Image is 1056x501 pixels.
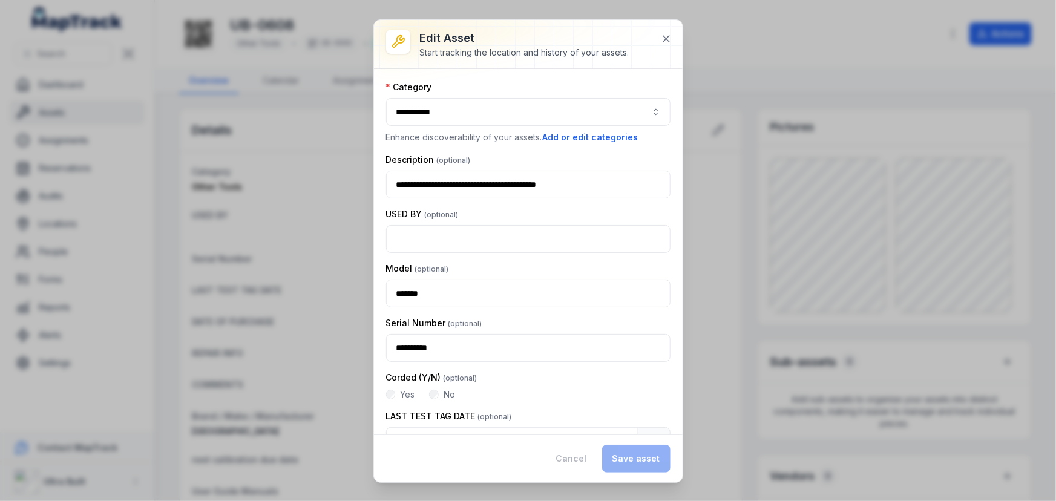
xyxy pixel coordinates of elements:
h3: Edit asset [420,30,629,47]
p: Enhance discoverability of your assets. [386,131,671,144]
label: Corded (Y/N) [386,372,477,384]
label: No [444,388,455,401]
label: Serial Number [386,317,482,329]
label: LAST TEST TAG DATE [386,410,512,422]
button: Calendar [638,427,671,455]
div: Start tracking the location and history of your assets. [420,47,629,59]
label: Description [386,154,471,166]
label: Category [386,81,432,93]
button: Add or edit categories [542,131,639,144]
label: USED BY [386,208,459,220]
label: Yes [400,388,415,401]
label: Model [386,263,449,275]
